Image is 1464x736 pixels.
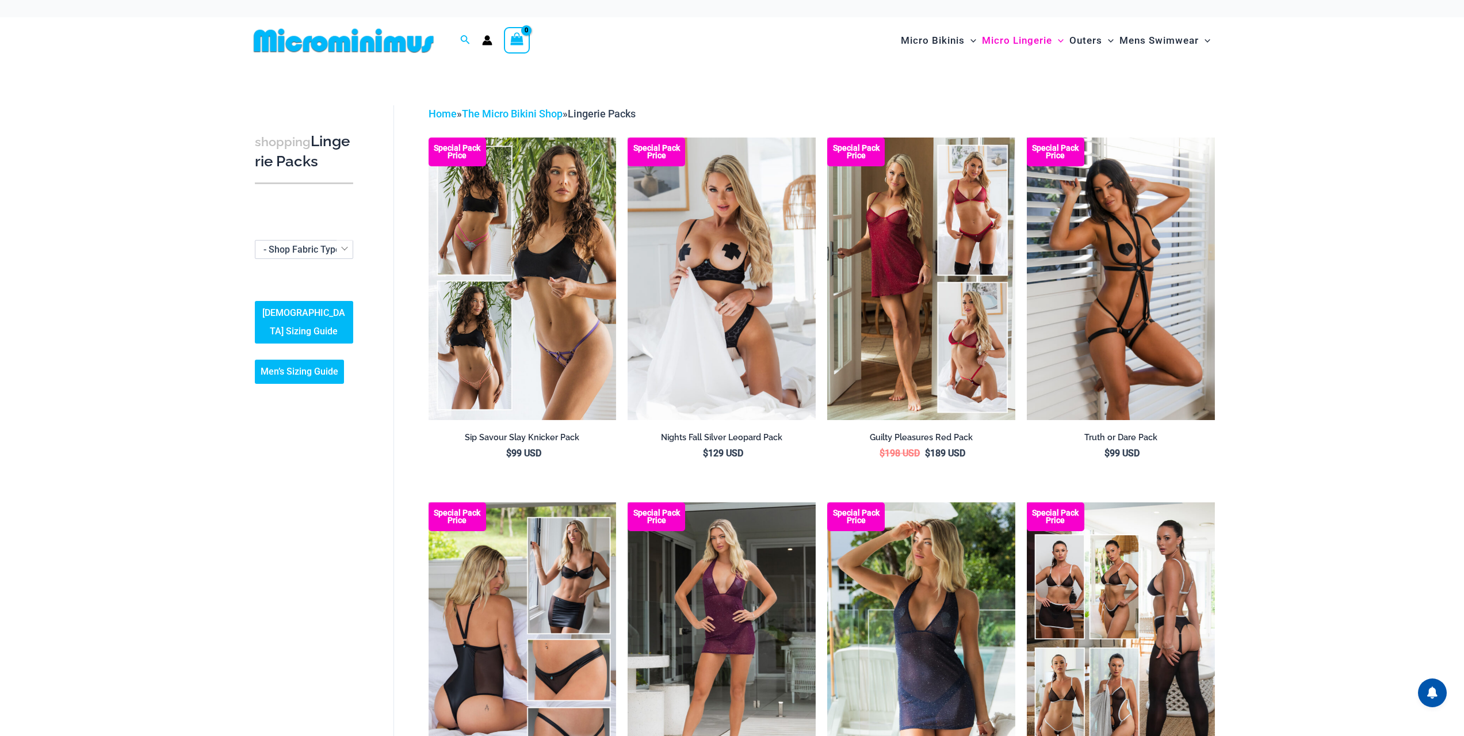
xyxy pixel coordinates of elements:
[703,448,708,459] span: $
[249,28,438,54] img: MM SHOP LOGO FLAT
[1027,138,1215,420] img: Truth or Dare Black 1905 Bodysuit 611 Micro 07
[1027,509,1084,524] b: Special Pack Price
[1027,144,1084,159] b: Special Pack Price
[827,432,1015,447] a: Guilty Pleasures Red Pack
[255,132,353,171] h3: Lingerie Packs
[429,108,636,120] span: » »
[429,144,486,159] b: Special Pack Price
[504,27,530,54] a: View Shopping Cart, empty
[827,432,1015,443] h2: Guilty Pleasures Red Pack
[880,448,920,459] bdi: 198 USD
[827,144,885,159] b: Special Pack Price
[1069,26,1102,55] span: Outers
[255,240,353,259] span: - Shop Fabric Type
[1052,26,1064,55] span: Menu Toggle
[979,23,1067,58] a: Micro LingerieMenu ToggleMenu Toggle
[1027,432,1215,443] h2: Truth or Dare Pack
[506,448,511,459] span: $
[703,448,743,459] bdi: 129 USD
[429,509,486,524] b: Special Pack Price
[255,301,353,344] a: [DEMOGRAPHIC_DATA] Sizing Guide
[1102,26,1114,55] span: Menu Toggle
[429,108,457,120] a: Home
[462,108,563,120] a: The Micro Bikini Shop
[255,360,344,384] a: Men’s Sizing Guide
[429,138,617,420] a: Collection Pack (9) Collection Pack b (5)Collection Pack b (5)
[898,23,979,58] a: Micro BikinisMenu ToggleMenu Toggle
[628,432,816,443] h2: Nights Fall Silver Leopard Pack
[628,432,816,447] a: Nights Fall Silver Leopard Pack
[429,432,617,443] h2: Sip Savour Slay Knicker Pack
[628,138,816,420] a: Nights Fall Silver Leopard 1036 Bra 6046 Thong 09v2 Nights Fall Silver Leopard 1036 Bra 6046 Thon...
[1027,138,1215,420] a: Truth or Dare Black 1905 Bodysuit 611 Micro 07 Truth or Dare Black 1905 Bodysuit 611 Micro 06Trut...
[429,138,617,420] img: Collection Pack (9)
[901,26,965,55] span: Micro Bikinis
[965,26,976,55] span: Menu Toggle
[1199,26,1210,55] span: Menu Toggle
[628,509,685,524] b: Special Pack Price
[506,448,541,459] bdi: 99 USD
[880,448,885,459] span: $
[827,138,1015,420] a: Guilty Pleasures Red Collection Pack F Guilty Pleasures Red Collection Pack BGuilty Pleasures Red...
[628,144,685,159] b: Special Pack Price
[482,35,492,45] a: Account icon link
[925,448,930,459] span: $
[1119,26,1199,55] span: Mens Swimwear
[925,448,965,459] bdi: 189 USD
[827,138,1015,420] img: Guilty Pleasures Red Collection Pack F
[896,21,1215,60] nav: Site Navigation
[1104,448,1140,459] bdi: 99 USD
[1067,23,1117,58] a: OutersMenu ToggleMenu Toggle
[460,33,471,48] a: Search icon link
[827,509,885,524] b: Special Pack Price
[255,135,311,149] span: shopping
[1117,23,1213,58] a: Mens SwimwearMenu ToggleMenu Toggle
[568,108,636,120] span: Lingerie Packs
[628,138,816,420] img: Nights Fall Silver Leopard 1036 Bra 6046 Thong 09v2
[255,241,353,258] span: - Shop Fabric Type
[263,244,341,255] span: - Shop Fabric Type
[982,26,1052,55] span: Micro Lingerie
[1027,432,1215,447] a: Truth or Dare Pack
[429,432,617,447] a: Sip Savour Slay Knicker Pack
[1104,448,1110,459] span: $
